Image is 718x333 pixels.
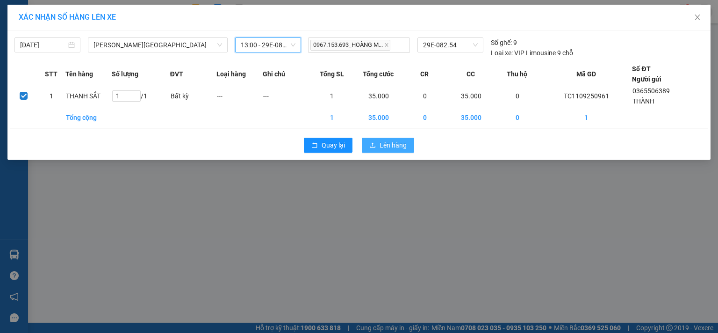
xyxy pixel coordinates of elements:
td: 1 [309,107,355,128]
td: 35.000 [448,85,494,107]
td: 0 [494,107,540,128]
td: --- [216,85,263,107]
span: STT [45,69,57,79]
td: 0 [402,85,448,107]
td: 35.000 [355,85,402,107]
span: ĐVT [170,69,183,79]
span: Thu hộ [507,69,527,79]
td: 0 [494,85,540,107]
span: Tên hàng [65,69,93,79]
span: THÀNH [632,97,654,105]
td: --- [263,85,309,107]
span: rollback [311,142,318,149]
span: upload [369,142,376,149]
span: Số lượng [112,69,138,79]
td: 35.000 [355,107,402,128]
td: 35.000 [448,107,494,128]
span: XÁC NHẬN SỐ HÀNG LÊN XE [19,13,116,22]
span: CC [467,69,475,79]
button: uploadLên hàng [362,138,414,153]
td: 0 [402,107,448,128]
span: Quay lại [322,140,345,150]
span: Loại hàng [216,69,246,79]
span: Lên hàng [380,140,407,150]
span: Số ghế: [491,37,512,48]
div: VIP Limousine 9 chỗ [491,48,573,58]
td: TC1109250961 [540,85,632,107]
img: logo.jpg [12,12,82,59]
span: 29E-082.54 [423,38,477,52]
td: Bất kỳ [170,85,216,107]
span: Tuyên Quang - Thái Nguyên [93,38,222,52]
td: 1 [37,85,65,107]
span: close [384,43,389,47]
td: 1 [540,107,632,128]
span: close [694,14,701,21]
span: down [217,42,223,48]
td: THANH SẮT [65,85,112,107]
td: Tổng cộng [65,107,112,128]
span: CR [420,69,429,79]
span: Loại xe: [491,48,513,58]
li: 271 - [PERSON_NAME] - [GEOGRAPHIC_DATA] - [GEOGRAPHIC_DATA] [87,23,391,35]
b: GỬI : VP [GEOGRAPHIC_DATA] [12,64,139,95]
div: Số ĐT Người gửi [632,64,661,84]
button: rollbackQuay lại [304,138,352,153]
td: 1 [309,85,355,107]
span: 0365506389 [632,87,670,95]
td: / 1 [112,85,170,107]
input: 11/09/2025 [20,40,66,50]
span: Tổng SL [320,69,344,79]
span: 13:00 - 29E-082.54 [241,38,295,52]
span: 0967.153.693_HOÀNG M... [310,40,390,51]
span: Ghi chú [263,69,285,79]
div: 9 [491,37,517,48]
button: Close [684,5,711,31]
span: Tổng cước [363,69,394,79]
span: Mã GD [576,69,596,79]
